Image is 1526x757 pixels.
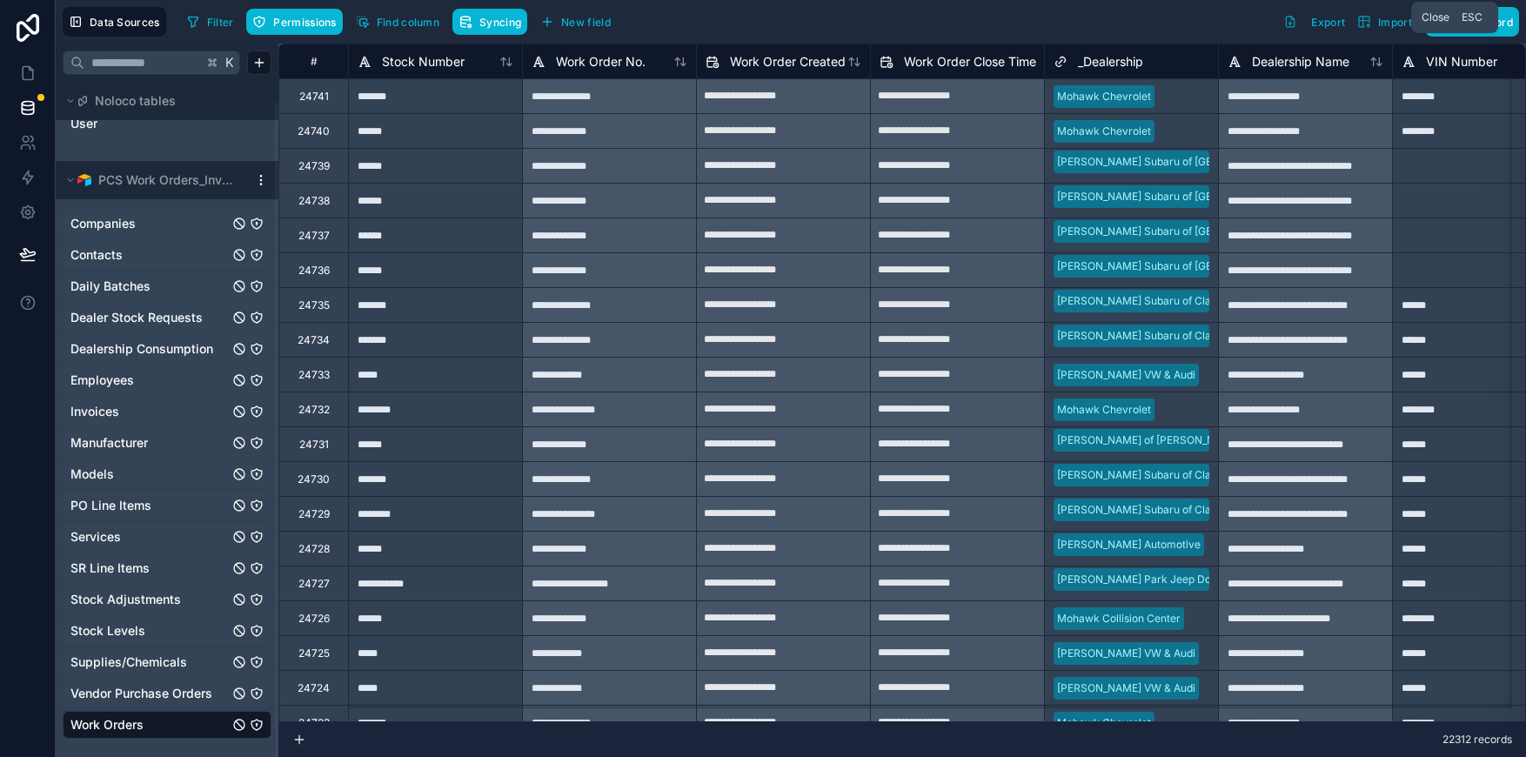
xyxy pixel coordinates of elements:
[298,159,330,173] div: 24739
[534,9,617,35] button: New field
[298,264,330,278] div: 24736
[70,685,212,702] span: Vendor Purchase Orders
[63,272,271,300] div: Daily Batches
[70,591,181,608] span: Stock Adjustments
[1311,16,1345,29] span: Export
[298,716,330,730] div: 24723
[1057,124,1151,139] div: Mohawk Chevrolet
[63,554,271,582] div: SR Line Items
[70,559,229,577] a: SR Line Items
[70,372,229,389] a: Employees
[292,55,335,68] div: #
[1057,328,1247,344] div: [PERSON_NAME] Subaru of Claremont
[95,92,176,110] span: Noloco tables
[70,497,229,514] a: PO Line Items
[63,7,166,37] button: Data Sources
[63,304,271,332] div: Dealer Stock Requests
[1252,53,1349,70] span: Dealership Name
[63,210,271,238] div: Companies
[1057,224,1302,239] div: [PERSON_NAME] Subaru of [GEOGRAPHIC_DATA]
[63,460,271,488] div: Models
[556,53,646,70] span: Work Order No.
[298,194,330,208] div: 24738
[298,124,330,138] div: 24740
[1057,367,1195,383] div: [PERSON_NAME] VW & Audi
[63,711,271,739] div: Work Orders
[1277,7,1351,37] button: Export
[70,215,229,232] a: Companies
[63,648,271,676] div: Supplies/Chemicals
[298,229,330,243] div: 24737
[1057,258,1302,274] div: [PERSON_NAME] Subaru of [GEOGRAPHIC_DATA]
[70,340,213,358] span: Dealership Consumption
[1057,611,1181,626] div: Mohawk Collision Center
[246,9,349,35] a: Permissions
[70,653,229,671] a: Supplies/Chemicals
[63,492,271,519] div: PO Line Items
[70,716,144,734] span: Work Orders
[70,372,134,389] span: Employees
[298,542,330,556] div: 24728
[452,9,534,35] a: Syncing
[63,168,247,192] button: Airtable LogoPCS Work Orders_Invoicing
[730,53,846,70] span: Work Order Created
[207,16,234,29] span: Filter
[1458,10,1486,24] span: Esc
[70,716,229,734] a: Work Orders
[70,115,97,132] span: User
[299,438,329,452] div: 24731
[98,171,239,189] span: PCS Work Orders_Invoicing
[70,528,121,546] span: Services
[90,16,160,29] span: Data Sources
[1057,467,1247,483] div: [PERSON_NAME] Subaru of Claremont
[561,16,611,29] span: New field
[273,16,336,29] span: Permissions
[70,309,203,326] span: Dealer Stock Requests
[298,298,330,312] div: 24735
[224,57,236,69] span: K
[63,335,271,363] div: Dealership Consumption
[70,528,229,546] a: Services
[298,472,330,486] div: 24730
[70,559,150,577] span: SR Line Items
[1057,402,1151,418] div: Mohawk Chevrolet
[1057,537,1201,553] div: [PERSON_NAME] Automotive
[246,9,342,35] button: Permissions
[298,577,330,591] div: 24727
[70,591,229,608] a: Stock Adjustments
[63,586,271,613] div: Stock Adjustments
[70,466,229,483] a: Models
[1057,89,1151,104] div: Mohawk Chevrolet
[1422,10,1449,24] span: Close
[70,653,187,671] span: Supplies/Chemicals
[452,9,527,35] button: Syncing
[63,429,271,457] div: Manufacturer
[1057,680,1195,696] div: [PERSON_NAME] VW & Audi
[63,680,271,707] div: Vendor Purchase Orders
[299,90,329,104] div: 24741
[377,16,439,29] span: Find column
[63,89,261,113] button: Noloco tables
[1057,715,1151,731] div: Mohawk Chevrolet
[70,434,148,452] span: Manufacturer
[1078,53,1143,70] span: _Dealership
[1057,646,1195,661] div: [PERSON_NAME] VW & Audi
[70,685,229,702] a: Vendor Purchase Orders
[63,617,271,645] div: Stock Levels
[70,622,145,640] span: Stock Levels
[70,309,229,326] a: Dealer Stock Requests
[77,173,91,187] img: Airtable Logo
[382,53,465,70] span: Stock Number
[1057,432,1272,448] div: [PERSON_NAME] of [PERSON_NAME] CJDR
[63,523,271,551] div: Services
[63,241,271,269] div: Contacts
[1426,53,1497,70] span: VIN Number
[63,110,271,137] div: User
[1351,7,1418,37] button: Import
[904,53,1036,70] span: Work Order Close Time
[70,278,151,295] span: Daily Batches
[1057,502,1247,518] div: [PERSON_NAME] Subaru of Claremont
[70,622,229,640] a: Stock Levels
[70,215,136,232] span: Companies
[298,368,330,382] div: 24733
